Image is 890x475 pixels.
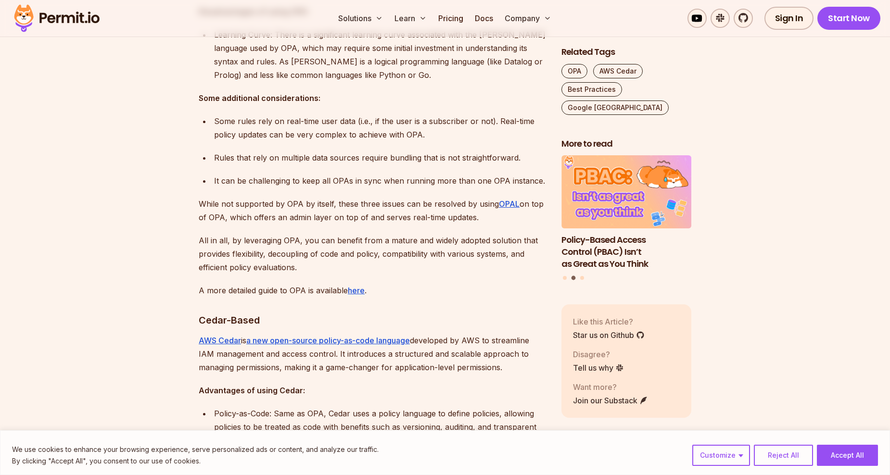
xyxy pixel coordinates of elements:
[199,312,546,328] h3: Cedar-Based
[573,316,645,327] p: Like this Article?
[573,362,624,374] a: Tell us why
[10,2,104,35] img: Permit logo
[561,156,691,229] img: Policy-Based Access Control (PBAC) Isn’t as Great as You Think
[199,234,546,274] p: All in all, by leveraging OPA, you can benefit from a mature and widely adopted solution that pro...
[692,445,750,466] button: Customize
[214,407,546,447] p: Policy-as-Code: Same as OPA, Cedar uses a policy language to define policies, allowing policies t...
[817,445,878,466] button: Accept All
[572,276,576,280] button: Go to slide 2
[214,28,546,82] div: Learning Curve: There is a significant learning curve associated with the [PERSON_NAME] language ...
[214,151,546,164] p: Rules that rely on multiple data sources require bundling that is not straightforward.
[391,9,431,28] button: Learn
[754,445,813,466] button: Reject All
[561,46,691,58] h2: Related Tags
[580,276,584,280] button: Go to slide 3
[199,336,241,345] a: AWS Cedar
[573,395,648,406] a: Join our Substack
[573,381,648,393] p: Want more?
[214,174,546,187] p: It can be challenging to keep all OPAs in sync when running more than one OPA instance.
[499,199,520,209] a: OPAL
[214,114,546,141] p: Some rules rely on real-time user data (i.e., if the user is a subscriber or not). Real-time poli...
[199,284,546,297] p: A more detailed guide to OPA is available .
[199,93,320,103] strong: Some additional considerations:
[593,64,643,78] a: AWS Cedar
[561,234,691,270] h3: Policy-Based Access Control (PBAC) Isn’t as Great as You Think
[561,64,587,78] a: OPA
[573,329,645,341] a: Star us on Github
[471,9,497,28] a: Docs
[199,197,546,224] p: While not supported by OPA by itself, these three issues can be resolved by using on top of OPA, ...
[12,444,379,455] p: We use cookies to enhance your browsing experience, serve personalized ads or content, and analyz...
[501,9,555,28] button: Company
[199,386,305,395] strong: Advantages of using Cedar:
[764,7,814,30] a: Sign In
[561,100,669,115] a: Google [GEOGRAPHIC_DATA]
[334,9,387,28] button: Solutions
[561,138,691,150] h2: More to read
[246,336,410,345] a: a new open-source policy-as-code language
[348,286,365,295] a: here
[12,455,379,467] p: By clicking "Accept All", you consent to our use of cookies.
[561,156,691,282] div: Posts
[434,9,467,28] a: Pricing
[561,156,691,270] a: Policy-Based Access Control (PBAC) Isn’t as Great as You ThinkPolicy-Based Access Control (PBAC) ...
[199,334,546,374] p: is developed by AWS to streamline IAM management and access control. It introduces a structured a...
[561,82,622,97] a: Best Practices
[817,7,880,30] a: Start Now
[561,156,691,270] li: 2 of 3
[573,349,624,360] p: Disagree?
[563,276,567,280] button: Go to slide 1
